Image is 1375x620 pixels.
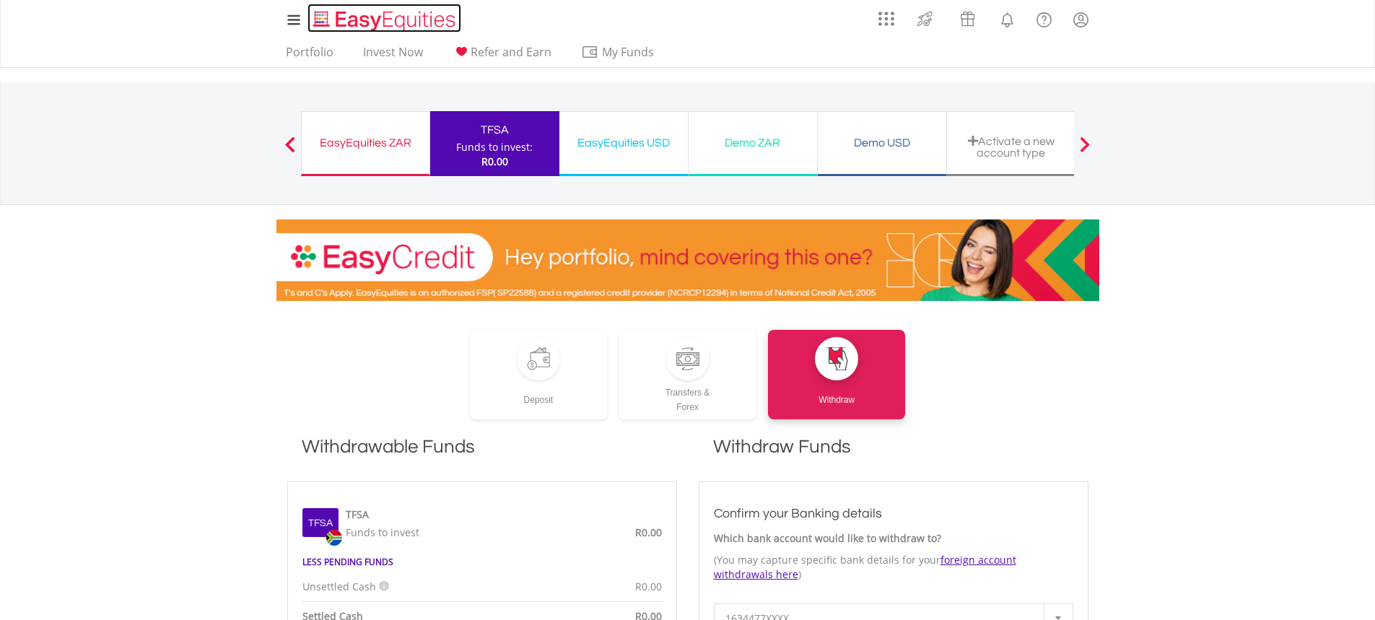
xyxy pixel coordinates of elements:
[302,580,376,593] span: Unsettled Cash
[456,140,533,154] div: Funds to invest:
[619,330,756,419] a: Transfers &Forex
[768,330,906,419] a: Withdraw
[307,4,461,32] a: Home page
[768,380,906,407] div: Withdraw
[470,380,608,407] div: Deposit
[326,530,342,546] img: zar.png
[826,133,938,153] div: Demo USD
[1062,4,1099,35] a: My Profile
[346,507,369,522] label: TFSA
[439,120,551,140] div: TFSA
[310,133,421,153] div: EasyEquities ZAR
[714,504,1073,524] h3: Confirm your Banking details
[310,9,461,32] img: EasyEquities_Logo.png
[471,44,551,60] span: Refer and Earn
[481,154,508,168] span: R0.00
[308,516,333,531] label: Tfsa
[276,219,1099,301] img: EasyCredit Promotion Banner
[699,434,1088,474] h1: Withdraw Funds
[447,45,557,67] a: Refer and Earn
[697,133,808,153] div: Demo ZAR
[619,380,756,414] div: Transfers & Forex
[878,11,894,27] img: grid-menu-icon.svg
[869,4,904,27] a: AppsGrid
[357,45,429,67] a: Invest Now
[470,330,608,419] a: Deposit
[302,556,393,568] strong: LESS PENDING FUNDS
[989,4,1026,32] a: Notifications
[946,4,989,30] a: Vouchers
[714,553,1016,581] a: foreign account withdrawals here
[568,133,679,153] div: EasyEquities USD
[635,525,662,539] span: R0.00
[635,580,662,593] span: R0.00
[714,553,1073,582] p: (You may capture specific bank details for your )
[346,525,419,539] span: Funds to invest
[956,135,1067,159] div: Activate a new account type
[287,434,677,474] h1: Withdrawable Funds
[581,43,676,61] span: My Funds
[280,45,339,67] a: Portfolio
[913,7,937,30] img: thrive-v2.svg
[1026,4,1062,32] a: FAQ's and Support
[714,531,941,545] strong: Which bank account would like to withdraw to?
[956,7,979,30] img: vouchers-v2.svg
